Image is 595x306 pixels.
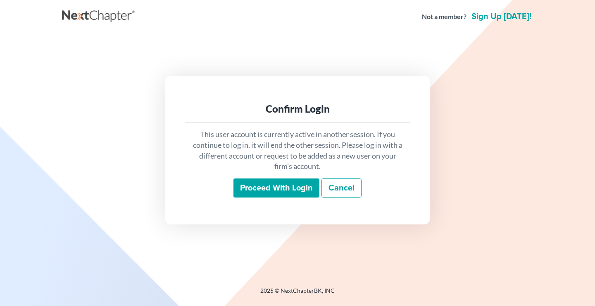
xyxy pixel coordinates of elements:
[192,102,403,116] div: Confirm Login
[233,178,319,198] input: Proceed with login
[422,12,466,22] strong: Not a member?
[192,129,403,172] p: This user account is currently active in another session. If you continue to log in, it will end ...
[321,178,362,198] a: Cancel
[470,12,533,21] a: Sign up [DATE]!
[62,287,533,301] div: 2025 © NextChapterBK, INC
